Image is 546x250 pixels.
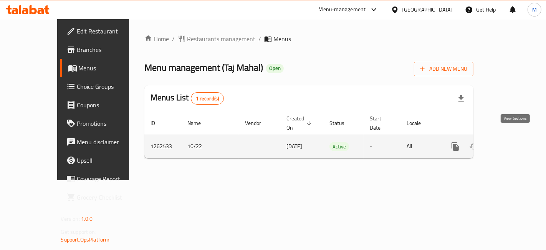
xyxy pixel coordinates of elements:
td: - [364,135,400,158]
a: Upsell [60,151,148,170]
span: Menu disclaimer [77,137,142,147]
span: Created On [286,114,314,132]
span: [DATE] [286,141,302,151]
nav: breadcrumb [144,34,473,43]
button: more [446,137,465,156]
span: Menu management ( Taj Mahal ) [144,59,263,76]
a: Edit Restaurant [60,22,148,40]
a: Choice Groups [60,77,148,96]
div: [GEOGRAPHIC_DATA] [402,5,453,14]
a: Branches [60,40,148,59]
div: Menu-management [319,5,366,14]
h2: Menus List [151,92,224,105]
span: Version: [61,214,80,224]
a: Support.OpsPlatform [61,235,110,245]
table: enhanced table [144,112,526,158]
span: Menus [273,34,291,43]
a: Menus [60,59,148,77]
button: Change Status [465,137,483,156]
span: 1 record(s) [191,95,224,102]
a: Home [144,34,169,43]
span: M [532,5,537,14]
span: Locale [407,118,431,128]
li: / [258,34,261,43]
div: Export file [452,89,470,108]
div: Open [266,64,284,73]
span: Edit Restaurant [77,27,142,36]
span: Status [329,118,354,128]
span: Restaurants management [187,34,255,43]
span: Vendor [245,118,271,128]
a: Menu disclaimer [60,133,148,151]
span: Coverage Report [77,174,142,183]
a: Grocery Checklist [60,188,148,207]
td: 10/22 [181,135,239,158]
a: Coverage Report [60,170,148,188]
span: Active [329,142,349,151]
span: 1.0.0 [81,214,93,224]
a: Coupons [60,96,148,114]
button: Add New Menu [414,62,473,76]
span: Name [187,118,211,128]
div: Total records count [191,92,224,105]
span: Coupons [77,100,142,110]
span: Grocery Checklist [77,193,142,202]
span: Choice Groups [77,82,142,91]
span: Open [266,65,284,72]
th: Actions [440,112,526,135]
span: Start Date [370,114,391,132]
a: Restaurants management [178,34,255,43]
a: Promotions [60,114,148,133]
span: Branches [77,45,142,54]
span: Upsell [77,156,142,165]
td: 1262533 [144,135,181,158]
span: Add New Menu [420,64,467,74]
li: / [172,34,175,43]
td: All [400,135,440,158]
span: Promotions [77,119,142,128]
span: Menus [79,63,142,73]
span: ID [151,118,165,128]
span: Get support on: [61,227,96,237]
